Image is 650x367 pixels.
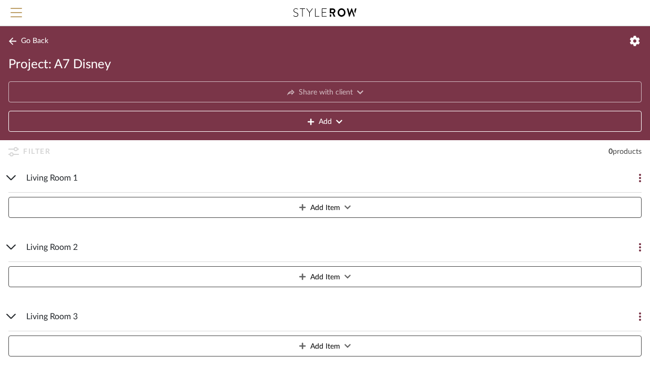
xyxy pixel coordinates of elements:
[8,222,642,233] div: Living Room 1Add Item
[299,82,353,103] span: Share with client
[8,81,642,102] button: Share with client
[310,336,340,357] span: Add Item
[8,335,642,356] button: Add Item
[21,37,48,46] span: Go Back
[319,111,332,132] span: Add
[8,197,642,218] button: Add Item
[8,111,642,132] button: Add
[8,142,50,161] button: Filter
[310,267,340,288] span: Add Item
[613,148,642,155] span: products
[26,310,78,323] span: Living Room 3
[8,291,642,302] div: Living Room 2Add Item
[26,241,78,254] span: Living Room 2
[8,56,111,73] span: Project: A7 Disney
[23,142,50,161] span: Filter
[609,146,642,157] div: 0
[8,266,642,287] button: Add Item
[26,172,78,184] span: Living Room 1
[8,35,52,48] button: Go Back
[310,197,340,218] span: Add Item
